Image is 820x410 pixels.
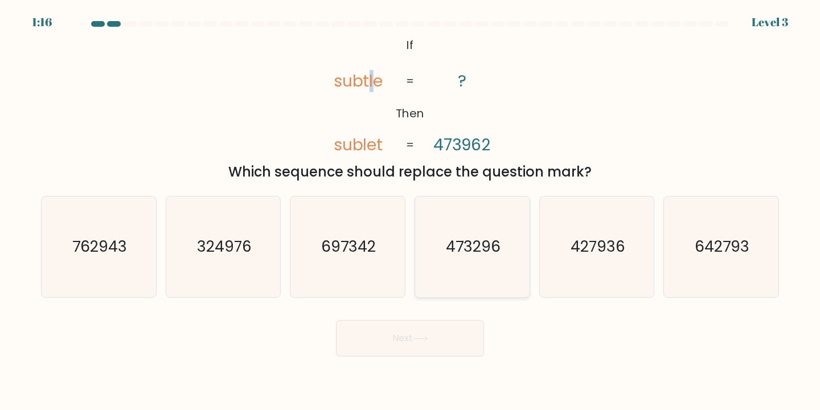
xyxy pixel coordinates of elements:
svg: @import url('[URL][DOMAIN_NAME]); [310,34,510,157]
div: Level 3 [752,14,788,31]
text: 762943 [72,236,127,257]
text: 324976 [197,236,252,257]
text: 642793 [695,236,749,257]
text: 427936 [571,236,625,257]
text: 697342 [321,236,376,257]
text: 473296 [446,236,501,257]
tspan: sublet [333,134,383,156]
tspan: 473962 [433,134,491,156]
div: Which sequence should replace the question mark? [48,162,772,182]
button: Next [336,320,484,356]
tspan: = [406,73,414,89]
tspan: subtle [333,70,383,92]
tspan: = [406,137,414,153]
tspan: Then [396,106,424,122]
tspan: If [407,37,413,53]
tspan: ? [458,70,466,92]
div: 1:16 [32,14,52,31]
